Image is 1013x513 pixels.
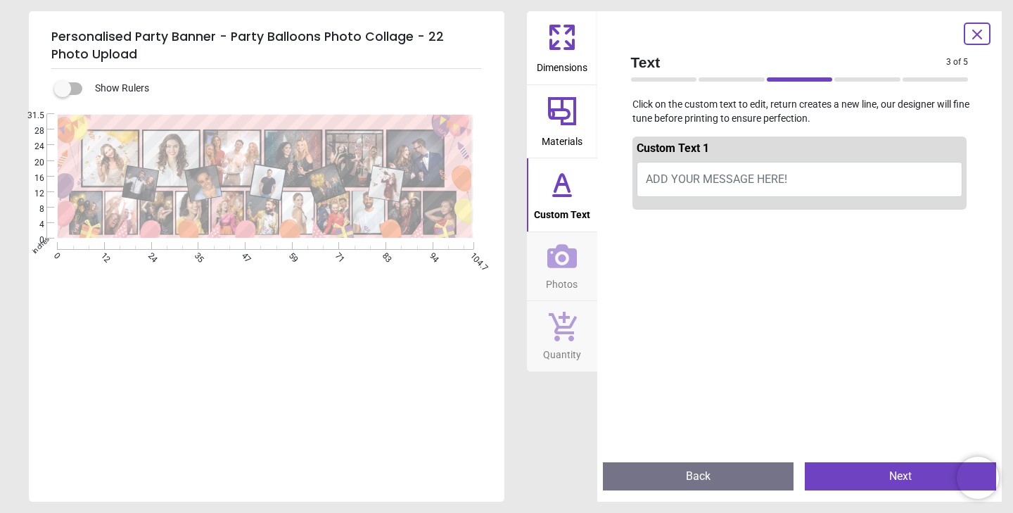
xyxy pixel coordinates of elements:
[805,462,996,490] button: Next
[18,125,44,137] span: 28
[534,201,590,222] span: Custom Text
[18,110,44,122] span: 31.5
[18,172,44,184] span: 16
[637,162,963,197] button: ADD YOUR MESSAGE HERE!
[646,172,787,186] span: ADD YOUR MESSAGE HERE!
[51,23,482,69] h5: Personalised Party Banner - Party Balloons Photo Collage - 22 Photo Upload
[546,271,578,292] span: Photos
[527,11,597,84] button: Dimensions
[631,52,947,72] span: Text
[542,128,582,149] span: Materials
[957,457,999,499] iframe: Brevo live chat
[543,341,581,362] span: Quantity
[527,85,597,158] button: Materials
[18,203,44,215] span: 8
[18,188,44,200] span: 12
[18,219,44,231] span: 4
[637,141,709,155] span: Custom Text 1
[527,232,597,301] button: Photos
[18,157,44,169] span: 20
[946,56,968,68] span: 3 of 5
[527,158,597,232] button: Custom Text
[537,54,587,75] span: Dimensions
[18,141,44,153] span: 24
[603,462,794,490] button: Back
[63,80,504,97] div: Show Rulers
[620,98,980,125] p: Click on the custom text to edit, return creates a new line, our designer will fine tune before p...
[18,234,44,246] span: 0
[527,301,597,372] button: Quantity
